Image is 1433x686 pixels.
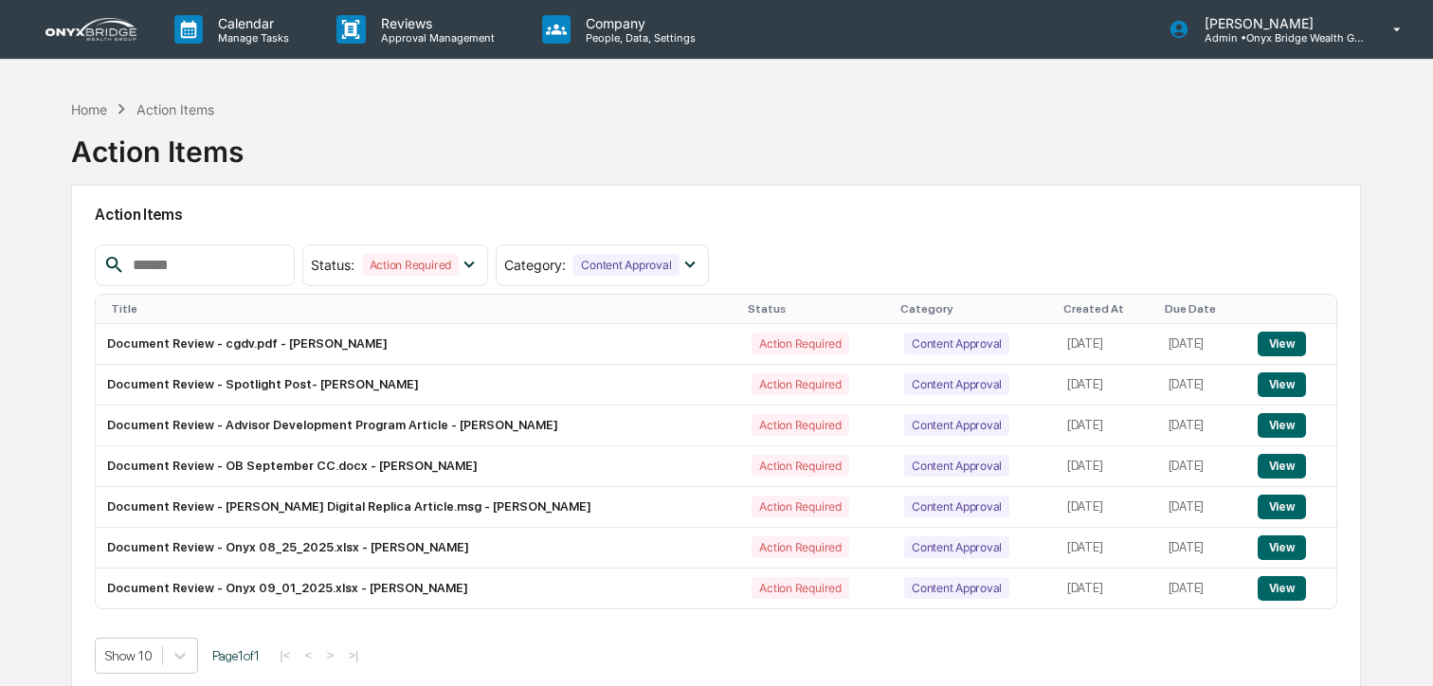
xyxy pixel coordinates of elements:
td: Document Review - OB September CC.docx - [PERSON_NAME] [96,446,740,487]
td: [DATE] [1157,487,1246,528]
a: View [1258,377,1306,391]
button: View [1258,413,1306,438]
td: [DATE] [1056,569,1157,608]
img: logo [45,18,136,41]
td: [DATE] [1157,324,1246,365]
td: [DATE] [1056,365,1157,406]
div: Content Approval [904,496,1009,517]
td: [DATE] [1056,446,1157,487]
a: View [1258,540,1306,554]
button: View [1258,495,1306,519]
p: Manage Tasks [203,31,299,45]
div: Title [111,302,733,316]
td: Document Review - Onyx 08_25_2025.xlsx - [PERSON_NAME] [96,528,740,569]
td: [DATE] [1056,324,1157,365]
button: |< [274,647,296,663]
button: View [1258,332,1306,356]
td: [DATE] [1056,487,1157,528]
td: [DATE] [1157,528,1246,569]
p: Company [571,15,705,31]
div: Content Approval [904,536,1009,558]
button: View [1258,454,1306,478]
p: Admin • Onyx Bridge Wealth Group LLC [1189,31,1366,45]
td: [DATE] [1157,446,1246,487]
button: View [1258,576,1306,601]
a: View [1258,499,1306,514]
td: [DATE] [1056,406,1157,446]
div: Category [900,302,1048,316]
div: Action Required [752,455,848,477]
div: Action Items [71,119,244,169]
a: View [1258,336,1306,351]
td: Document Review - cgdv.pdf - [PERSON_NAME] [96,324,740,365]
div: Created At [1063,302,1150,316]
span: Status : [311,257,354,273]
button: View [1258,372,1306,397]
div: Content Approval [904,333,1009,354]
div: Action Required [362,254,459,276]
p: Reviews [366,15,504,31]
div: Action Items [136,101,214,117]
a: View [1258,418,1306,432]
div: Home [71,101,107,117]
h2: Action Items [95,206,1337,224]
div: Due Date [1165,302,1239,316]
p: People, Data, Settings [571,31,705,45]
div: Action Required [752,414,848,436]
button: View [1258,535,1306,560]
td: Document Review - Onyx 09_01_2025.xlsx - [PERSON_NAME] [96,569,740,608]
button: < [299,647,318,663]
span: Page 1 of 1 [212,648,260,663]
td: Document Review - Advisor Development Program Article - [PERSON_NAME] [96,406,740,446]
button: >| [342,647,364,663]
td: [DATE] [1157,406,1246,446]
td: [DATE] [1056,528,1157,569]
div: Content Approval [904,414,1009,436]
div: Action Required [752,373,848,395]
a: View [1258,459,1306,473]
button: > [320,647,339,663]
td: [DATE] [1157,365,1246,406]
div: Content Approval [904,577,1009,599]
div: Action Required [752,333,848,354]
p: Approval Management [366,31,504,45]
td: Document Review - Spotlight Post- [PERSON_NAME] [96,365,740,406]
div: Action Required [752,577,848,599]
td: Document Review - [PERSON_NAME] Digital Replica Article.msg - [PERSON_NAME] [96,487,740,528]
div: Action Required [752,536,848,558]
div: Content Approval [573,254,679,276]
div: Content Approval [904,373,1009,395]
td: [DATE] [1157,569,1246,608]
div: Content Approval [904,455,1009,477]
p: [PERSON_NAME] [1189,15,1366,31]
span: Category : [504,257,566,273]
div: Action Required [752,496,848,517]
div: Status [748,302,885,316]
p: Calendar [203,15,299,31]
iframe: Open customer support [1372,623,1424,675]
a: View [1258,581,1306,595]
